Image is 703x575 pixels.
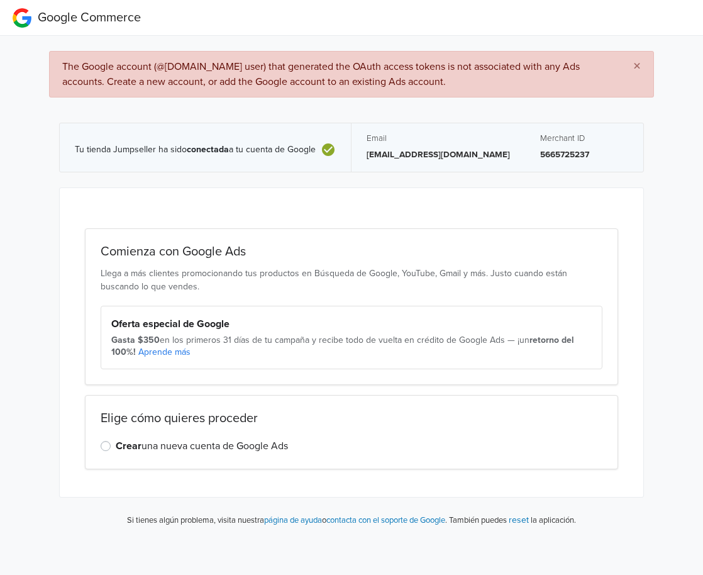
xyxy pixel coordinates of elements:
strong: $350 [138,335,160,345]
strong: Oferta especial de Google [111,318,230,330]
button: Close [621,52,653,82]
p: Llega a más clientes promocionando tus productos en Búsqueda de Google, YouTube, Gmail y más. Jus... [101,267,602,293]
button: reset [509,513,529,527]
p: 5665725237 [540,148,628,161]
span: × [633,57,641,75]
p: También puedes la aplicación. [447,513,576,527]
label: una nueva cuenta de Google Ads [116,438,288,454]
h5: Merchant ID [540,133,628,143]
span: The Google account (@[DOMAIN_NAME] user) that generated the OAuth access tokens is not associated... [62,60,580,88]
p: Si tienes algún problema, visita nuestra o . [127,515,447,527]
a: página de ayuda [264,515,322,525]
h5: Email [367,133,510,143]
h2: Elige cómo quieres proceder [101,411,602,426]
div: en los primeros 31 días de tu campaña y recibe todo de vuelta en crédito de Google Ads — ¡un [111,334,592,359]
b: conectada [187,144,229,155]
strong: Crear [116,440,141,452]
span: Tu tienda Jumpseller ha sido a tu cuenta de Google [75,145,316,155]
a: contacta con el soporte de Google [326,515,445,525]
a: Aprende más [138,347,191,357]
span: Google Commerce [38,10,141,25]
p: [EMAIL_ADDRESS][DOMAIN_NAME] [367,148,510,161]
strong: Gasta [111,335,135,345]
h2: Comienza con Google Ads [101,244,602,259]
